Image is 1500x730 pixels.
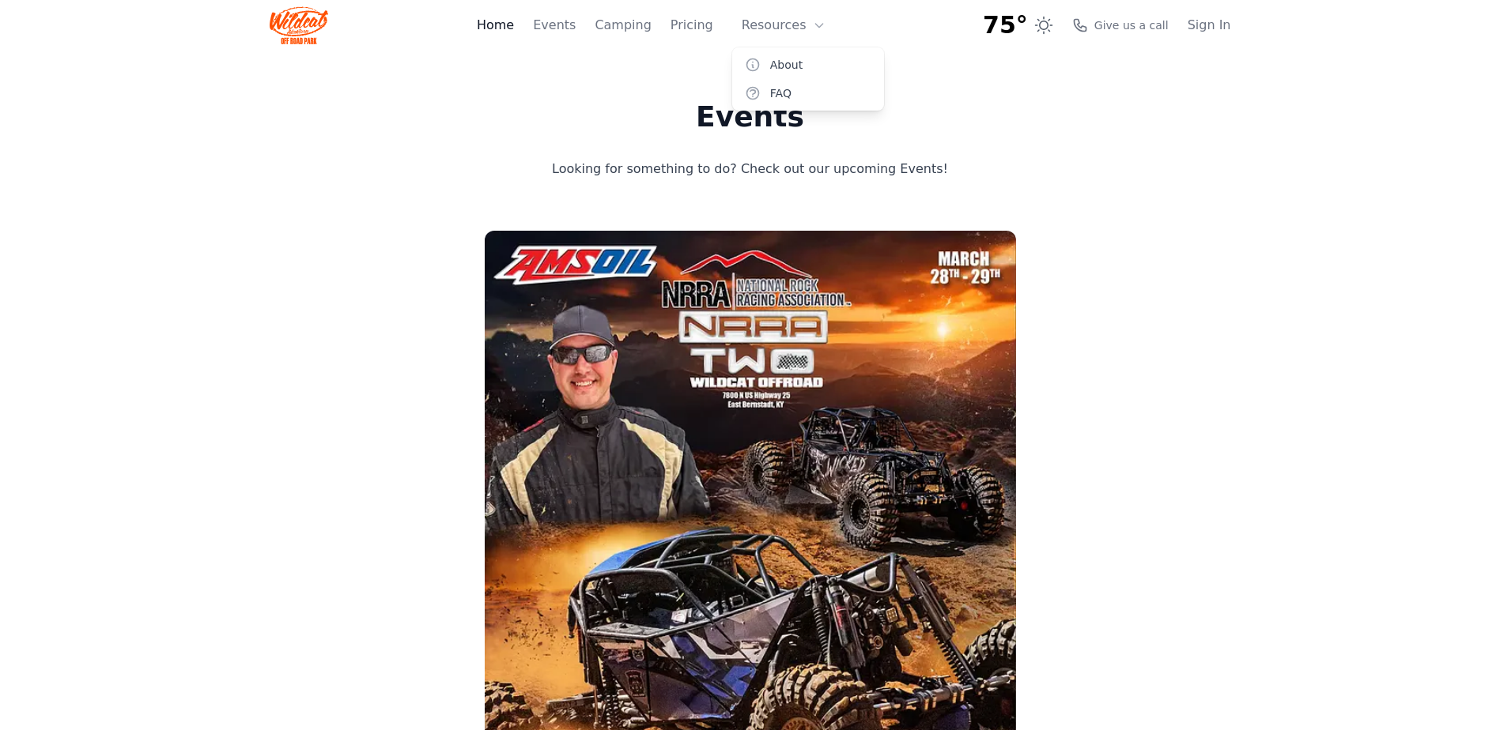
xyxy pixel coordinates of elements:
[489,101,1012,133] h1: Events
[671,16,713,35] a: Pricing
[1072,17,1169,33] a: Give us a call
[1094,17,1169,33] span: Give us a call
[1188,16,1231,35] a: Sign In
[983,11,1028,40] span: 75°
[533,16,576,35] a: Events
[732,51,884,79] a: About
[732,9,835,41] button: Resources
[270,6,329,44] img: Wildcat Logo
[477,16,514,35] a: Home
[595,16,651,35] a: Camping
[732,79,884,107] a: FAQ
[489,158,1012,180] p: Looking for something to do? Check out our upcoming Events!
